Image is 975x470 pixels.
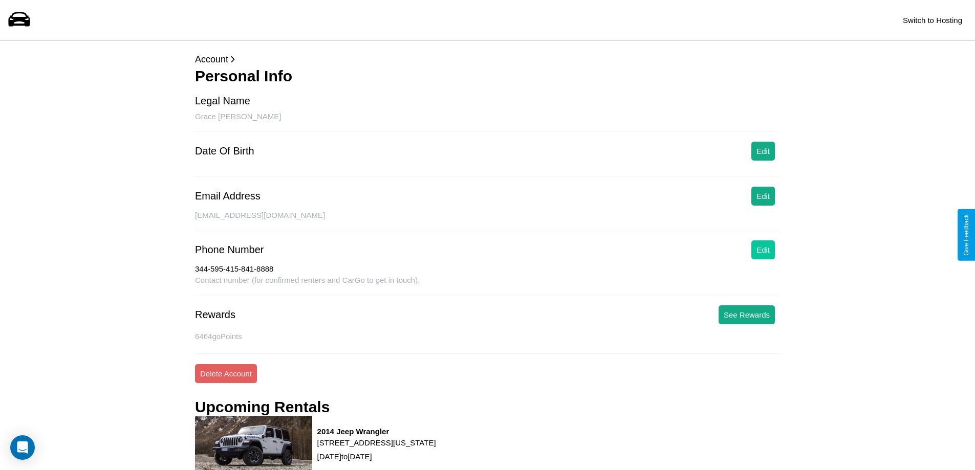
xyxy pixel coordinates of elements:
button: See Rewards [719,305,775,324]
div: [EMAIL_ADDRESS][DOMAIN_NAME] [195,211,780,230]
button: Edit [751,187,775,206]
div: 344-595-415-841-8888 [195,264,780,276]
button: Edit [751,240,775,259]
button: Switch to Hosting [898,11,967,30]
p: [DATE] to [DATE] [317,450,436,463]
button: Delete Account [195,364,257,383]
h3: Upcoming Rentals [195,398,330,416]
p: 6464 goPoints [195,329,780,343]
p: [STREET_ADDRESS][US_STATE] [317,436,436,450]
div: Grace [PERSON_NAME] [195,112,780,131]
div: Open Intercom Messenger [10,435,35,460]
div: Phone Number [195,244,264,256]
button: Edit [751,142,775,161]
div: Email Address [195,190,261,202]
div: Date Of Birth [195,145,254,157]
div: Legal Name [195,95,250,107]
div: Rewards [195,309,235,321]
h3: 2014 Jeep Wrangler [317,427,436,436]
div: Give Feedback [963,214,970,256]
p: Account [195,51,780,68]
div: Contact number (for confirmed renters and CarGo to get in touch). [195,276,780,295]
h3: Personal Info [195,68,780,85]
